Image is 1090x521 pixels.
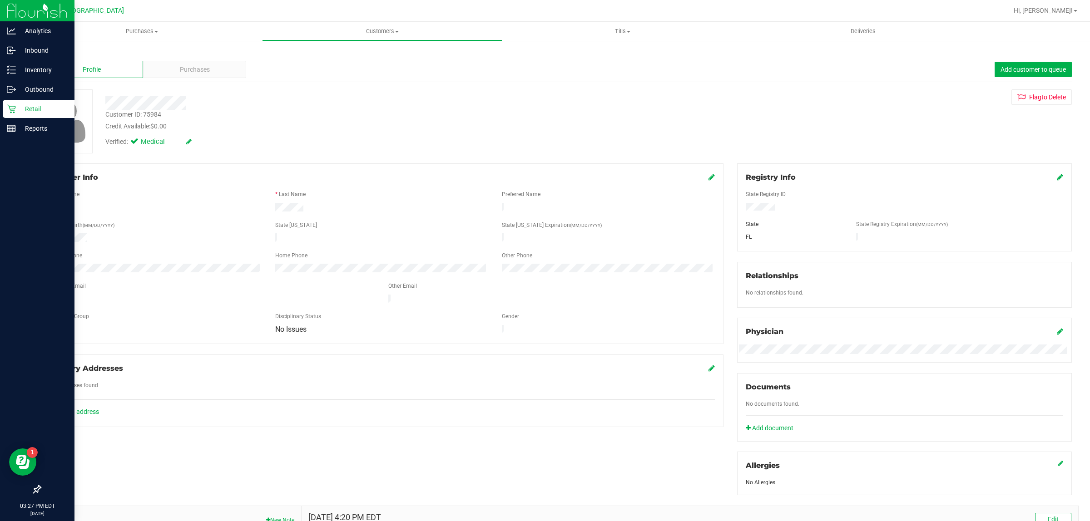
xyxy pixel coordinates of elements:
[570,223,602,228] span: (MM/DD/YYYY)
[746,173,796,182] span: Registry Info
[746,401,799,407] span: No documents found.
[746,478,1063,487] div: No Allergies
[16,103,70,114] p: Retail
[27,447,38,458] iframe: Resource center unread badge
[1014,7,1073,14] span: Hi, [PERSON_NAME]!
[4,502,70,510] p: 03:27 PM EDT
[83,65,101,74] span: Profile
[83,223,114,228] span: (MM/DD/YYYY)
[9,448,36,476] iframe: Resource center
[275,312,321,320] label: Disciplinary Status
[856,220,948,228] label: State Registry Expiration
[150,123,167,130] span: $0.00
[105,122,614,131] div: Credit Available:
[746,383,791,391] span: Documents
[746,271,798,280] span: Relationships
[502,312,519,320] label: Gender
[141,137,177,147] span: Medical
[502,221,602,229] label: State [US_STATE] Expiration
[7,104,16,113] inline-svg: Retail
[916,222,948,227] span: (MM/DD/YYYY)
[263,27,502,35] span: Customers
[7,124,16,133] inline-svg: Reports
[180,65,210,74] span: Purchases
[7,46,16,55] inline-svg: Inbound
[16,64,70,75] p: Inventory
[22,22,262,41] a: Purchases
[16,25,70,36] p: Analytics
[4,510,70,517] p: [DATE]
[739,220,849,228] div: State
[62,7,124,15] span: [GEOGRAPHIC_DATA]
[746,423,798,433] a: Add document
[262,22,502,41] a: Customers
[275,325,307,334] span: No Issues
[22,27,262,35] span: Purchases
[16,84,70,95] p: Outbound
[7,26,16,35] inline-svg: Analytics
[275,251,307,260] label: Home Phone
[279,190,306,198] label: Last Name
[739,233,849,241] div: FL
[16,45,70,56] p: Inbound
[502,190,540,198] label: Preferred Name
[743,22,983,41] a: Deliveries
[105,137,192,147] div: Verified:
[275,221,317,229] label: State [US_STATE]
[838,27,888,35] span: Deliveries
[502,251,532,260] label: Other Phone
[388,282,417,290] label: Other Email
[16,123,70,134] p: Reports
[502,22,743,41] a: Tills
[105,110,161,119] div: Customer ID: 75984
[746,461,780,470] span: Allergies
[1001,66,1066,73] span: Add customer to queue
[52,221,114,229] label: Date of Birth
[503,27,742,35] span: Tills
[49,364,123,373] span: Delivery Addresses
[7,65,16,74] inline-svg: Inventory
[746,190,786,198] label: State Registry ID
[746,327,783,336] span: Physician
[746,289,803,297] label: No relationships found.
[1011,89,1072,105] button: Flagto Delete
[995,62,1072,77] button: Add customer to queue
[7,85,16,94] inline-svg: Outbound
